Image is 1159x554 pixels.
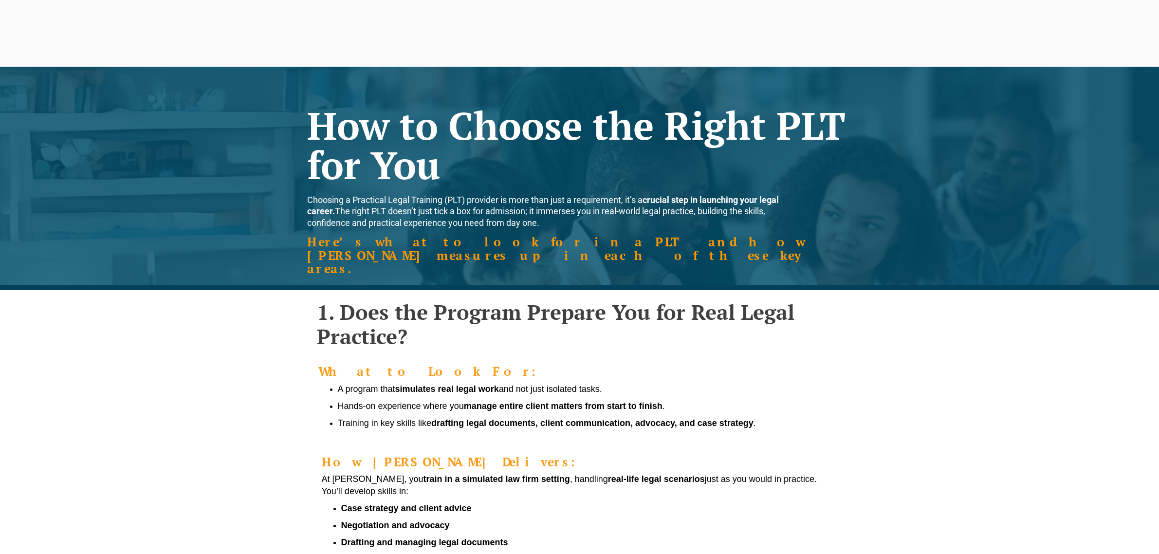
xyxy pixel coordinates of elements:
[322,474,817,496] span: just as you would in practice. You’ll develop skills in:
[431,418,754,428] b: drafting legal documents, client communication, advocacy, and case strategy
[341,520,450,530] b: Negotiation and advocacy
[322,454,590,470] span: How [PERSON_NAME] Delivers:
[307,234,805,277] strong: Here’s what to look for in a PLT and how [PERSON_NAME] measures up in each of these key areas.
[307,195,779,228] span: The right PLT doesn’t just tick a box for admission; it immerses you in real-world legal practice...
[570,474,608,484] span: , handling
[608,474,705,484] b: real-life legal scenarios
[338,384,395,394] span: A program that
[499,384,602,394] span: and not just isolated tasks.
[338,418,756,428] span: Training in key skills like .
[341,537,508,547] b: Drafting and managing legal documents
[318,363,551,379] b: What to Look For:
[307,195,779,216] b: crucial step in launching your legal career.
[464,401,662,411] b: manage entire client matters from start to finish
[338,401,464,411] span: Hands-on experience where you
[395,384,499,394] b: simulates real legal work
[322,474,423,484] span: At [PERSON_NAME], you
[341,503,472,513] b: Case strategy and client advice
[317,300,843,349] h2: 1. Does the Program Prepare You for Real Legal Practice?
[307,195,643,205] span: Choosing a Practical Legal Training (PLT) provider is more than just a requirement, it’s a
[423,474,570,484] b: train in a simulated law firm setting
[307,106,852,185] h1: How to Choose the Right PLT for You
[662,401,665,411] span: .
